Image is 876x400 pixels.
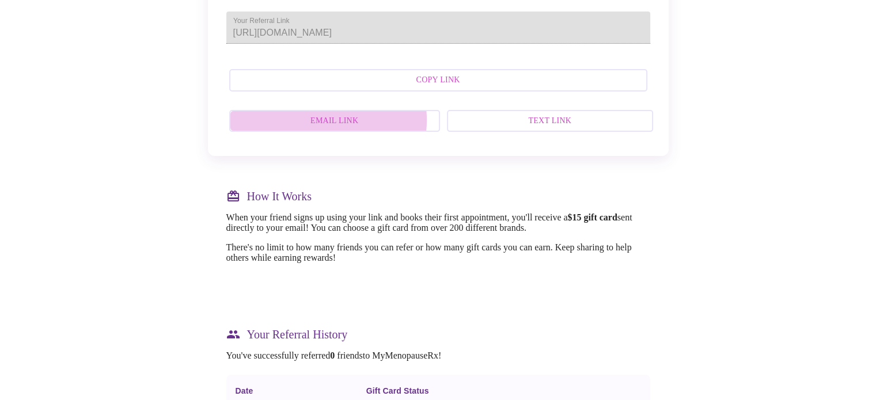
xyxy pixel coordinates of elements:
strong: 0 [330,351,335,360]
span: Email Link [242,114,427,128]
p: You've successfully referred friends to MyMenopauseRx! [226,351,650,361]
span: Text Link [460,114,640,128]
p: There's no limit to how many friends you can refer or how many gift cards you can earn. Keep shar... [226,242,650,263]
strong: $15 gift card [567,212,617,222]
p: When your friend signs up using your link and books their first appointment, you'll receive a sen... [226,212,650,233]
button: Text Link [447,110,653,132]
a: Text Link [444,104,650,138]
h3: How It Works [247,190,312,203]
a: Email Link [226,104,437,138]
h3: Your Referral History [247,328,348,341]
span: Copy Link [242,73,635,87]
button: Copy Link [229,69,647,92]
button: Email Link [229,110,440,132]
